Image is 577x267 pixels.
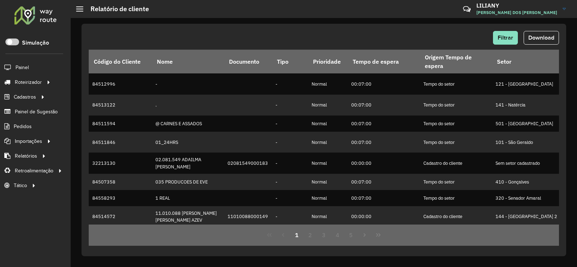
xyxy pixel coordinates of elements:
[152,190,224,206] td: 1 REAL
[272,50,308,73] th: Tipo
[348,174,420,190] td: 00:07:00
[272,73,308,94] td: -
[420,153,492,173] td: Cadastro do cliente
[224,153,272,173] td: 02081549000183
[272,153,308,173] td: -
[272,95,308,116] td: -
[476,9,557,16] span: [PERSON_NAME] DOS [PERSON_NAME]
[492,95,564,116] td: 141 - Natércia
[344,228,358,242] button: 5
[348,116,420,132] td: 00:07:00
[492,116,564,132] td: 501 - [GEOGRAPHIC_DATA]
[348,50,420,73] th: Tempo de espera
[14,182,27,189] span: Tático
[331,228,344,242] button: 4
[308,50,348,73] th: Prioridade
[152,95,224,116] td: .
[308,190,348,206] td: Normal
[152,116,224,132] td: @ CARNES E ASSADOS
[528,35,554,41] span: Download
[493,31,518,45] button: Filtrar
[492,50,564,73] th: Setor
[89,153,152,173] td: 32213130
[524,31,559,45] button: Download
[308,95,348,116] td: Normal
[224,50,272,73] th: Documento
[420,190,492,206] td: Tempo do setor
[420,116,492,132] td: Tempo do setor
[492,73,564,94] td: 121 - [GEOGRAPHIC_DATA]
[371,228,385,242] button: Last Page
[89,132,152,153] td: 84511846
[492,190,564,206] td: 320 - Senador Amaral
[348,73,420,94] td: 00:07:00
[89,50,152,73] th: Código do Cliente
[272,174,308,190] td: -
[272,116,308,132] td: -
[152,174,224,190] td: 035 PRODUCOES DE EVE
[420,95,492,116] td: Tempo do setor
[308,73,348,94] td: Normal
[152,206,224,227] td: 11.010.088 [PERSON_NAME] [PERSON_NAME] AZEV
[15,137,42,145] span: Importações
[459,1,475,17] a: Contato Rápido
[348,190,420,206] td: 00:07:00
[152,153,224,173] td: 02.081.549 ADAILMA [PERSON_NAME]
[498,35,513,41] span: Filtrar
[420,73,492,94] td: Tempo do setor
[420,132,492,153] td: Tempo do setor
[348,132,420,153] td: 00:07:00
[15,78,42,86] span: Roteirizador
[420,206,492,227] td: Cadastro do cliente
[358,228,371,242] button: Next Page
[272,206,308,227] td: -
[83,5,149,13] h2: Relatório de cliente
[16,64,29,71] span: Painel
[22,39,49,47] label: Simulação
[303,228,317,242] button: 2
[290,228,304,242] button: 1
[89,116,152,132] td: 84511594
[308,116,348,132] td: Normal
[317,228,331,242] button: 3
[152,73,224,94] td: -
[492,132,564,153] td: 101 - São Geraldo
[152,50,224,73] th: Nome
[492,206,564,227] td: 144 - [GEOGRAPHIC_DATA] 2
[152,132,224,153] td: 01_24HRS
[308,153,348,173] td: Normal
[15,152,37,160] span: Relatórios
[89,174,152,190] td: 84507358
[420,174,492,190] td: Tempo do setor
[348,153,420,173] td: 00:00:00
[492,153,564,173] td: Sem setor cadastrado
[272,190,308,206] td: -
[15,167,53,175] span: Retroalimentação
[308,132,348,153] td: Normal
[89,206,152,227] td: 84514572
[420,50,492,73] th: Origem Tempo de espera
[89,190,152,206] td: 84558293
[224,206,272,227] td: 11010088000149
[89,95,152,116] td: 84513122
[476,2,557,9] h3: LILIANY
[14,123,32,130] span: Pedidos
[348,95,420,116] td: 00:07:00
[15,108,58,116] span: Painel de Sugestão
[272,132,308,153] td: -
[89,73,152,94] td: 84512996
[308,174,348,190] td: Normal
[348,206,420,227] td: 00:00:00
[308,206,348,227] td: Normal
[492,174,564,190] td: 410 - Gonçalves
[14,93,36,101] span: Cadastros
